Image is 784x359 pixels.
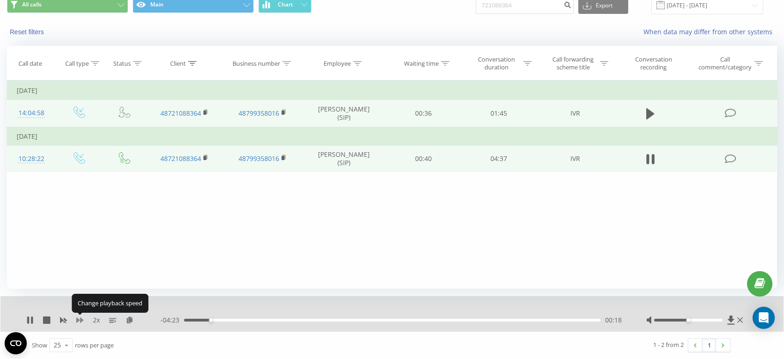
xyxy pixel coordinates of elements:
[17,150,46,168] div: 10:28:22
[239,109,279,118] a: 48799358016
[324,60,351,68] div: Employee
[7,28,49,36] button: Reset filters
[278,1,293,8] span: Chart
[702,339,716,352] a: 1
[22,1,42,8] span: All calls
[32,341,47,349] span: Show
[536,145,614,172] td: IVR
[65,60,89,68] div: Call type
[536,100,614,127] td: IVR
[17,104,46,122] div: 14:04:58
[233,60,280,68] div: Business number
[461,145,536,172] td: 04:37
[472,56,521,71] div: Conversation duration
[404,60,439,68] div: Waiting time
[624,56,684,71] div: Conversation recording
[753,307,775,329] div: Open Intercom Messenger
[160,316,184,325] span: - 04:23
[209,318,213,322] div: Accessibility label
[605,316,622,325] span: 00:18
[5,332,27,354] button: Open CMP widget
[7,81,777,100] td: [DATE]
[113,60,131,68] div: Status
[643,27,777,36] a: When data may differ from other systems
[72,294,148,313] div: Change playback speed
[302,145,386,172] td: [PERSON_NAME] (SIP)
[686,318,690,322] div: Accessibility label
[18,60,42,68] div: Call date
[7,127,777,146] td: [DATE]
[54,340,61,350] div: 25
[386,100,461,127] td: 00:36
[160,154,201,163] a: 48721088364
[302,100,386,127] td: [PERSON_NAME] (SIP)
[170,60,186,68] div: Client
[653,340,684,349] div: 1 - 2 from 2
[461,100,536,127] td: 01:45
[548,56,598,71] div: Call forwarding scheme title
[160,109,201,118] a: 48721088364
[386,145,461,172] td: 00:40
[698,56,752,71] div: Call comment/category
[75,341,114,349] span: rows per page
[239,154,279,163] a: 48799358016
[93,316,100,325] span: 2 x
